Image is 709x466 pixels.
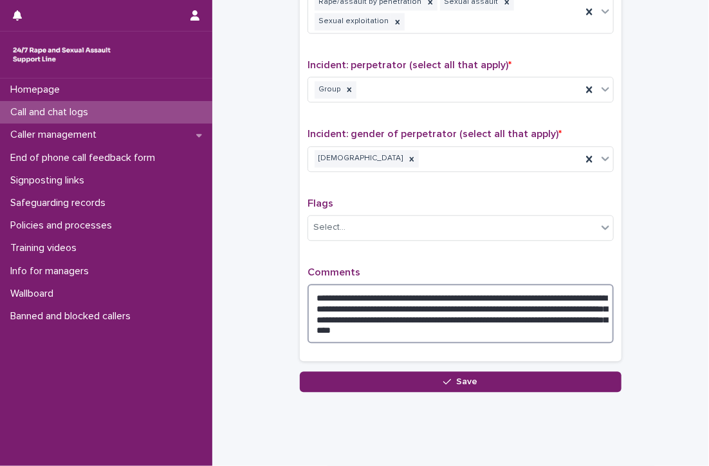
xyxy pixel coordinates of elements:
div: Group [315,81,342,98]
p: End of phone call feedback form [5,152,165,164]
button: Save [300,371,622,392]
p: Policies and processes [5,219,122,232]
div: Select... [313,221,345,234]
span: Incident: perpetrator (select all that apply) [308,60,511,70]
p: Info for managers [5,265,99,277]
span: Comments [308,267,360,277]
p: Wallboard [5,288,64,300]
img: rhQMoQhaT3yELyF149Cw [10,42,113,68]
span: Incident: gender of perpetrator (select all that apply) [308,129,562,139]
p: Homepage [5,84,70,96]
p: Signposting links [5,174,95,187]
span: Save [457,377,478,386]
p: Caller management [5,129,107,141]
span: Flags [308,198,333,209]
div: [DEMOGRAPHIC_DATA] [315,150,405,167]
div: Sexual exploitation [315,13,391,30]
p: Call and chat logs [5,106,98,118]
p: Banned and blocked callers [5,310,141,322]
p: Training videos [5,242,87,254]
p: Safeguarding records [5,197,116,209]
